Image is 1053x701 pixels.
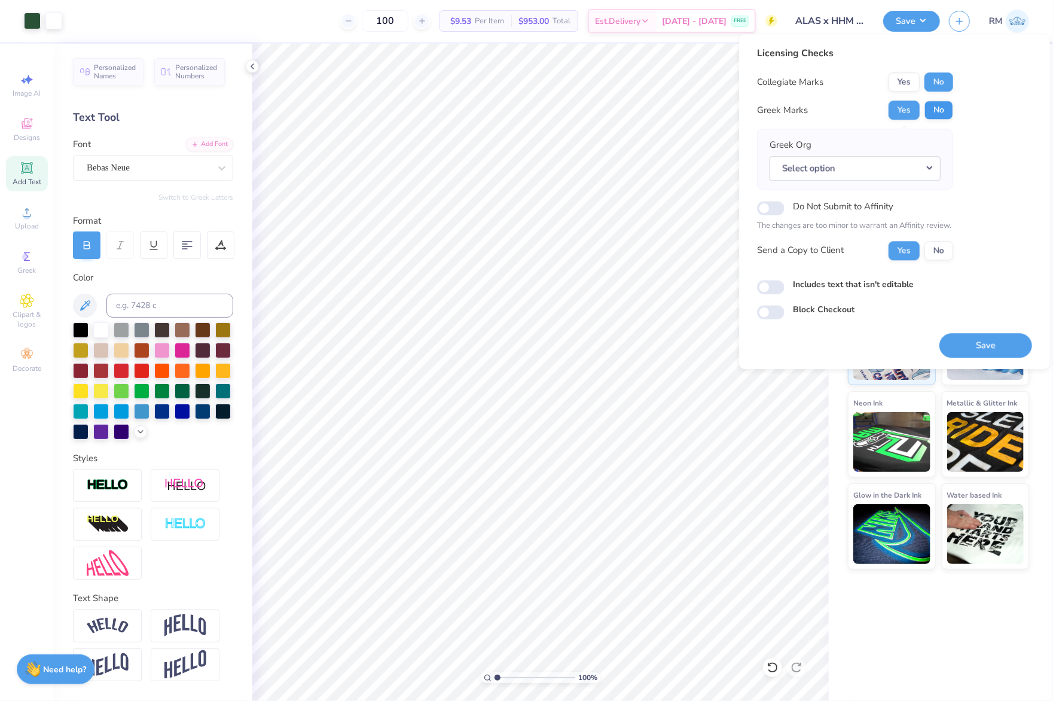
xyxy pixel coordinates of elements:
[73,138,91,151] label: Font
[447,15,471,28] span: $9.53
[73,271,233,285] div: Color
[164,650,206,679] img: Rise
[883,11,940,32] button: Save
[947,489,1002,501] span: Water based Ink
[757,75,823,89] div: Collegiate Marks
[87,478,129,492] img: Stroke
[87,653,129,676] img: Flag
[87,515,129,534] img: 3d Illusion
[853,504,930,564] img: Glow in the Dark Ink
[757,244,844,258] div: Send a Copy to Client
[164,478,206,493] img: Shadow
[6,310,48,329] span: Clipart & logos
[1006,10,1029,33] img: Ronald Manipon
[662,15,727,28] span: [DATE] - [DATE]
[793,278,914,291] label: Includes text that isn't editable
[44,664,87,675] strong: Need help?
[164,517,206,531] img: Negative Space
[87,550,129,576] img: Free Distort
[793,199,893,214] label: Do Not Submit to Affinity
[73,109,233,126] div: Text Tool
[947,504,1024,564] img: Water based Ink
[853,412,930,472] img: Neon Ink
[553,15,570,28] span: Total
[889,72,920,92] button: Yes
[889,241,920,260] button: Yes
[13,89,41,98] span: Image AI
[14,133,40,142] span: Designs
[757,220,953,232] p: The changes are too minor to warrant an Affinity review.
[94,63,136,80] span: Personalized Names
[164,614,206,637] img: Arch
[924,72,953,92] button: No
[106,294,233,318] input: e.g. 7428 c
[73,592,233,605] div: Text Shape
[939,333,1032,358] button: Save
[362,10,408,32] input: – –
[518,15,549,28] span: $953.00
[947,412,1024,472] img: Metallic & Glitter Ink
[175,63,218,80] span: Personalized Numbers
[770,156,941,181] button: Select option
[889,100,920,120] button: Yes
[73,214,234,228] div: Format
[793,303,854,316] label: Block Checkout
[770,138,811,152] label: Greek Org
[853,489,921,501] span: Glow in the Dark Ink
[989,10,1029,33] a: RM
[87,618,129,634] img: Arc
[989,14,1003,28] span: RM
[158,193,233,202] button: Switch to Greek Letters
[595,15,640,28] span: Est. Delivery
[734,17,746,25] span: FREE
[18,266,36,275] span: Greek
[786,9,874,33] input: Untitled Design
[15,221,39,231] span: Upload
[853,397,883,409] span: Neon Ink
[924,241,953,260] button: No
[924,100,953,120] button: No
[73,452,233,465] div: Styles
[13,177,41,187] span: Add Text
[475,15,504,28] span: Per Item
[757,103,808,117] div: Greek Marks
[947,397,1018,409] span: Metallic & Glitter Ink
[13,364,41,373] span: Decorate
[186,138,233,151] div: Add Font
[757,46,953,60] div: Licensing Checks
[578,672,597,683] span: 100 %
